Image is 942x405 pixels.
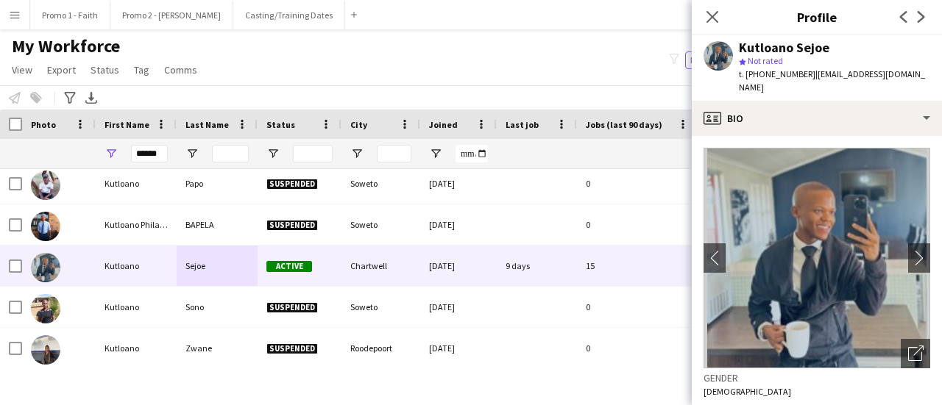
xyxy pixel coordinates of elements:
[266,220,318,231] span: Suspended
[31,253,60,282] img: Kutloano Sejoe
[577,245,698,286] div: 15
[293,145,333,162] input: Status Filter Input
[131,145,168,162] input: First Name Filter Input
[177,287,258,327] div: Sono
[420,204,497,245] div: [DATE]
[266,343,318,354] span: Suspended
[266,302,318,313] span: Suspended
[96,204,177,245] div: Kutloano Philane
[577,287,698,327] div: 0
[266,119,295,130] span: Status
[497,245,577,286] div: 9 days
[177,245,258,286] div: Sejoe
[685,51,759,69] button: Everyone7,255
[506,119,539,130] span: Last job
[12,63,32,76] span: View
[692,7,942,26] h3: Profile
[177,204,258,245] div: BAPELA
[456,145,488,162] input: Joined Filter Input
[692,101,942,136] div: Bio
[30,1,110,29] button: Promo 1 - Faith
[577,204,698,245] div: 0
[420,287,497,327] div: [DATE]
[85,60,125,79] a: Status
[41,60,82,79] a: Export
[105,119,149,130] span: First Name
[350,147,364,160] button: Open Filter Menu
[31,294,60,323] img: Kutloano Sono
[164,63,197,76] span: Comms
[341,245,420,286] div: Chartwell
[6,60,38,79] a: View
[341,163,420,204] div: Soweto
[105,147,118,160] button: Open Filter Menu
[96,287,177,327] div: Kutloano
[96,245,177,286] div: Kutloano
[96,328,177,368] div: Kutloano
[82,89,100,107] app-action-btn: Export XLSX
[266,147,280,160] button: Open Filter Menu
[420,163,497,204] div: [DATE]
[341,204,420,245] div: Soweto
[31,212,60,241] img: Kutloano Philane BAPELA
[110,1,233,29] button: Promo 2 - [PERSON_NAME]
[31,119,56,130] span: Photo
[266,261,312,272] span: Active
[739,68,815,79] span: t. [PHONE_NUMBER]
[96,163,177,204] div: Kutloano
[134,63,149,76] span: Tag
[377,145,411,162] input: City Filter Input
[266,179,318,190] span: Suspended
[212,145,249,162] input: Last Name Filter Input
[341,287,420,327] div: Soweto
[233,1,345,29] button: Casting/Training Dates
[429,119,458,130] span: Joined
[704,386,791,397] span: [DEMOGRAPHIC_DATA]
[577,328,698,368] div: 0
[47,63,76,76] span: Export
[91,63,119,76] span: Status
[420,245,497,286] div: [DATE]
[61,89,79,107] app-action-btn: Advanced filters
[586,119,662,130] span: Jobs (last 90 days)
[739,68,925,93] span: | [EMAIL_ADDRESS][DOMAIN_NAME]
[748,55,783,66] span: Not rated
[420,328,497,368] div: [DATE]
[177,328,258,368] div: Zwane
[31,335,60,365] img: Kutloano Zwane
[185,147,199,160] button: Open Filter Menu
[739,41,829,54] div: Kutloano Sejoe
[31,171,60,200] img: Kutloano Papo
[704,371,930,384] h3: Gender
[12,35,120,57] span: My Workforce
[704,148,930,368] img: Crew avatar or photo
[177,163,258,204] div: Papo
[158,60,203,79] a: Comms
[901,339,930,368] div: Open photos pop-in
[341,328,420,368] div: Roodepoort
[429,147,442,160] button: Open Filter Menu
[350,119,367,130] span: City
[185,119,229,130] span: Last Name
[577,163,698,204] div: 0
[128,60,155,79] a: Tag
